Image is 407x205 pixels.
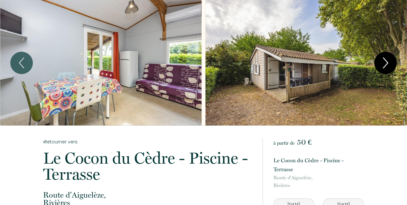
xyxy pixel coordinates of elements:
p: Rivières [273,174,364,189]
p: Le Cocon du Cèdre - Piscine - Terrasse [273,156,364,174]
span: Route d'Aiguelèze, [273,174,364,182]
button: Previous [10,52,33,74]
span: à partir de [273,140,294,146]
span: 50 € [297,138,311,147]
span: Route d'Aiguelèze, [43,191,254,199]
a: Retourner vers [43,138,254,145]
button: Next [374,52,397,74]
p: Le Cocon du Cèdre - Piscine - Terrasse [43,150,254,182]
